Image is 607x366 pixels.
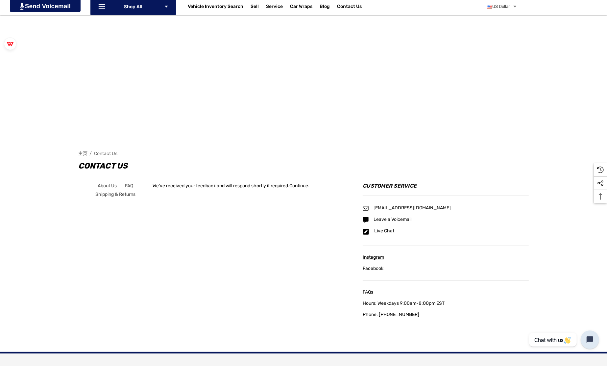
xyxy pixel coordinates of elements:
svg: Icon Email [363,228,369,235]
span: Hours: Weekdays 9:00am-8:00pm EST [363,301,445,306]
a: Contact Us [94,151,117,156]
span: Shipping & Returns [95,192,135,197]
a: Blog [320,4,330,11]
a: Contact Us [337,4,362,11]
h4: Customer Service [363,182,529,196]
a: Service [266,4,283,11]
a: Leave a Voicemail [374,217,411,222]
nav: Breadcrumb [78,148,529,159]
span: Car Wraps [290,4,312,11]
a: Vehicle Inventory Search [188,4,243,11]
div: We've received your feedback and will respond shortly if required. . [153,182,318,190]
a: Instagram [363,253,529,262]
svg: Icon Line [98,3,108,11]
span: Instagram [363,254,384,260]
img: PjwhLS0gR2VuZXJhdG9yOiBHcmF2aXQuaW8gLS0+PHN2ZyB4bWxucz0iaHR0cDovL3d3dy53My5vcmcvMjAwMC9zdmciIHhtb... [20,3,24,10]
span: FAQ [125,183,133,189]
span: About Us [98,183,117,189]
span: FAQs [363,289,373,295]
a: Facebook [363,264,529,273]
a: Continue [289,183,308,189]
svg: Icon Arrow Down [164,4,169,9]
a: FAQs [363,288,529,297]
span: Sell [251,4,259,11]
a: Phone: [PHONE_NUMBER] [363,310,529,319]
a: About Us [98,182,117,190]
a: [EMAIL_ADDRESS][DOMAIN_NAME] [374,205,451,211]
a: 主页 [78,151,87,156]
svg: Icon Email [363,217,369,223]
svg: Icon Email [363,205,369,211]
svg: Recently Viewed [597,167,604,173]
span: Leave a Voicemail [374,217,411,222]
h1: Contact Us [78,159,529,172]
svg: Top [594,193,607,200]
a: Shipping & Returns [95,190,135,199]
svg: Social Media [597,180,604,187]
span: Facebook [363,266,383,271]
span: Phone: [PHONE_NUMBER] [363,312,419,317]
a: FAQ [125,182,133,190]
a: Hours: Weekdays 9:00am-8:00pm EST [363,299,529,308]
a: Live Chat [374,228,394,234]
